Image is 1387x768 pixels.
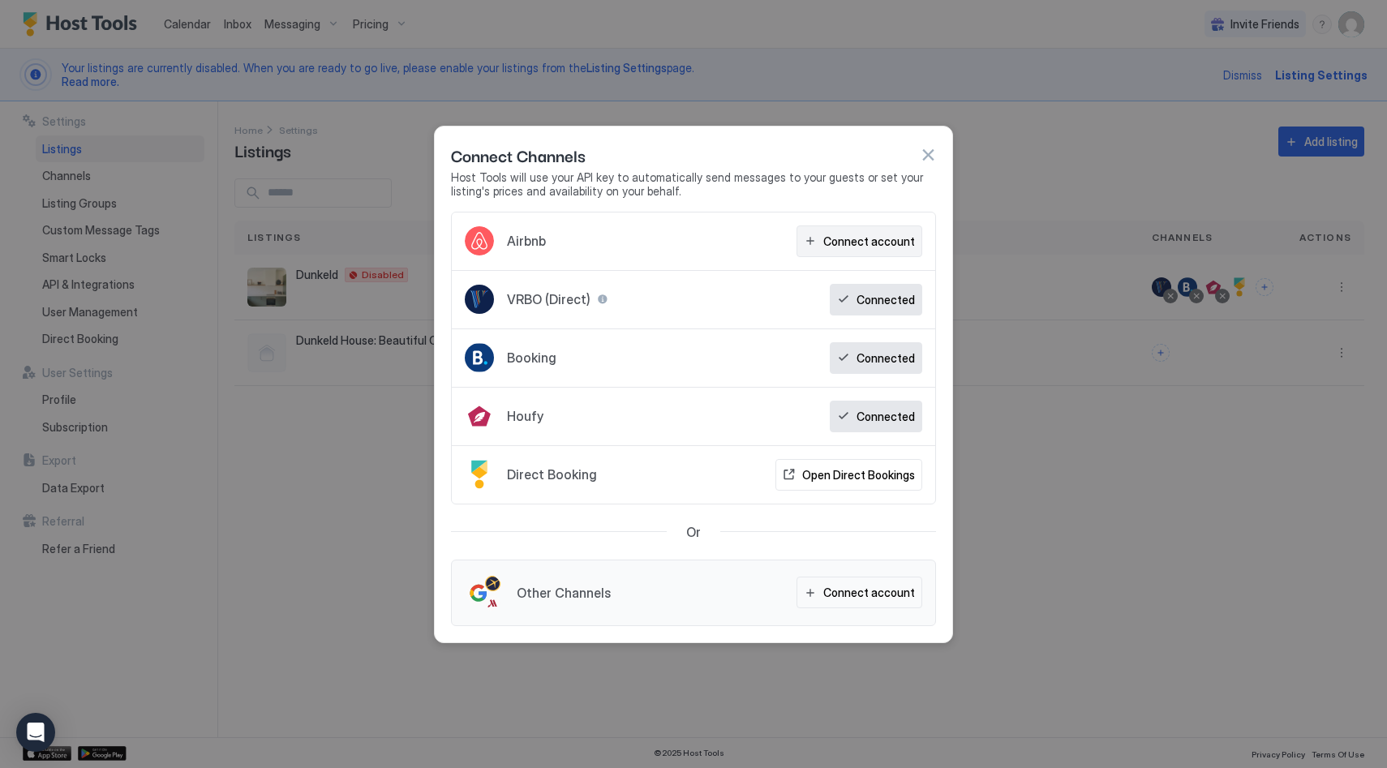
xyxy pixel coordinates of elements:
[507,408,543,424] span: Houfy
[507,350,556,366] span: Booking
[797,577,922,608] button: Connect account
[507,466,597,483] span: Direct Booking
[823,584,915,601] div: Connect account
[507,291,590,307] span: VRBO (Direct)
[802,466,915,483] div: Open Direct Bookings
[775,459,922,491] button: Open Direct Bookings
[823,233,915,250] div: Connect account
[830,342,922,374] button: Connected
[857,291,915,308] div: Connected
[16,713,55,752] div: Open Intercom Messenger
[451,170,936,199] span: Host Tools will use your API key to automatically send messages to your guests or set your listin...
[830,401,922,432] button: Connected
[797,225,922,257] button: Connect account
[830,284,922,315] button: Connected
[451,143,586,167] span: Connect Channels
[517,585,611,601] span: Other Channels
[857,408,915,425] div: Connected
[686,524,701,540] span: Or
[507,233,546,249] span: Airbnb
[857,350,915,367] div: Connected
